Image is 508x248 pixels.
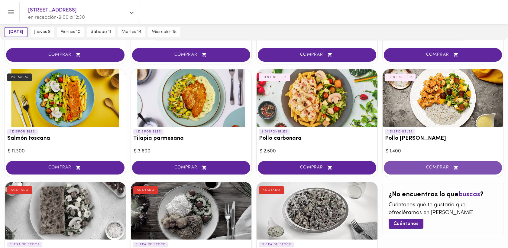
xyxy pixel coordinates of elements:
[259,73,290,81] div: BEST SELLER
[14,52,117,57] span: COMPRAR
[87,27,115,37] button: sábado 11
[385,129,416,135] p: 1 DISPONIBLES
[7,129,38,135] p: 1 DISPONIBLES
[57,27,84,37] button: viernes 10
[7,242,42,247] p: FUERA DE STOCK
[258,161,376,175] button: COMPRAR
[391,165,495,170] span: COMPRAR
[6,161,125,175] button: COMPRAR
[133,242,168,247] p: FUERA DE STOCK
[121,29,141,35] span: martes 14
[7,73,32,81] div: PREMIUM
[385,73,416,81] div: BEST SELLER
[148,27,180,37] button: miércoles 15
[386,148,500,155] div: $ 1.400
[259,135,375,142] h3: Pollo carbonara
[8,148,123,155] div: $ 11.300
[5,69,126,127] div: Salmón toscana
[389,201,497,217] p: Cuéntanos qué te gustaría que ofreciéramos en [PERSON_NAME]
[383,69,503,127] div: Pollo Tikka Massala
[140,52,243,57] span: COMPRAR
[131,69,252,127] div: Tilapia parmesana
[5,182,126,240] div: Lasagna Mixta
[91,29,111,35] span: sábado 11
[7,135,123,142] h3: Salmón toscana
[140,165,243,170] span: COMPRAR
[131,182,252,240] div: Pollo de la Nona
[31,27,54,37] button: jueves 9
[265,52,369,57] span: COMPRAR
[7,186,32,194] div: AGOTADO
[258,48,376,62] button: COMPRAR
[257,69,377,127] div: Pollo carbonara
[5,27,28,37] button: [DATE]
[265,165,369,170] span: COMPRAR
[393,221,419,227] span: Cuéntanos
[61,29,80,35] span: viernes 10
[389,191,497,198] h2: ¿No encuentras lo que ?
[259,186,284,194] div: AGOTADO
[259,129,290,135] p: 3 DISPONIBLES
[133,186,158,194] div: AGOTADO
[260,148,374,155] div: $ 2.500
[385,135,501,142] h3: Pollo [PERSON_NAME]
[152,29,176,35] span: miércoles 15
[34,29,50,35] span: jueves 9
[132,48,251,62] button: COMPRAR
[133,135,249,142] h3: Tilapia parmesana
[6,48,125,62] button: COMPRAR
[384,161,502,175] button: COMPRAR
[9,29,23,35] span: [DATE]
[257,182,377,240] div: Ropa Vieja
[473,213,502,242] iframe: Messagebird Livechat Widget
[28,6,125,14] span: [STREET_ADDRESS]
[133,129,164,135] p: 1 DISPONIBLES
[458,191,480,198] span: buscas
[4,5,18,20] button: Menu
[384,48,502,62] button: COMPRAR
[389,219,423,229] button: Cuéntanos
[118,27,145,37] button: martes 14
[391,52,495,57] span: COMPRAR
[259,242,294,247] p: FUERA DE STOCK
[14,165,117,170] span: COMPRAR
[28,15,85,20] span: en recepción • 9:00 a 12:30
[132,161,251,175] button: COMPRAR
[134,148,249,155] div: $ 3.600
